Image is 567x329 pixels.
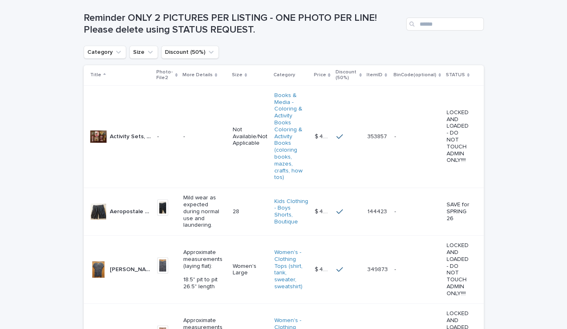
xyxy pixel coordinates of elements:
p: - [157,133,177,140]
p: STATUS [446,71,465,79]
tr: Activity Sets, Chalk, Crayons, Shrinky Dinks, Watercolor PaintsActivity Sets, Chalk, Crayons, Shr... [84,85,484,188]
p: LOCKED AND LOADED - DO NOT TOUCH ADMIN ONLY!!!! [447,242,470,297]
p: Approximate measurements (laying flat): 18.5" pit to pit 26.5" length [183,249,226,290]
p: - [183,133,226,140]
p: Price [314,71,326,79]
tr: [PERSON_NAME] Soft Boho Pattern Shirt - Navy Blue Junior Teen Women's Large (MEASUREMENTS IN DETA... [84,236,484,304]
p: Title [90,71,101,79]
p: Women's Large [233,263,268,277]
tr: Aeropostale Cargo Shorts - Black Boys or Men's 28 Waist (MEASUREMENTS IN PHOTOS) 28Aeropostale Ca... [84,188,484,236]
p: Aeropostale Cargo Shorts - Black Boys or Men's 28 Waist (MEASUREMENTS IN PHOTOS) 28 [110,207,152,215]
p: - [394,265,398,273]
p: SAVE for SPRING 26 [447,201,470,222]
p: 144423 [367,207,389,215]
a: Kids Clothing - Boys Shorts, Boutique [274,198,309,225]
p: BinCode(optional) [394,71,436,79]
a: Women's - Clothing Tops (shirt, tank, sweater, sweatshirt) [274,249,309,290]
p: 353857 [367,132,389,140]
p: Discount (50%) [336,68,357,83]
p: Allen Allen Soft Boho Pattern Shirt - Navy Blue Junior Teen Women's Large (MEASUREMENTS IN DETAIL... [110,265,152,273]
h1: Reminder ONLY 2 PICTURES PER LISTING - ONE PHOTO PER LINE! Please delete using STATUS REQUEST. [84,12,403,36]
p: $ 4.00 [315,265,331,273]
p: LOCKED AND LOADED - DO NOT TOUCH ADMIN ONLY!!!! [447,109,470,164]
p: Photo-File2 [156,68,173,83]
p: - [394,132,398,140]
p: - [394,207,398,215]
p: Not Available/Not Applicable [233,126,268,147]
p: Mild wear as expected during normal use and laundering. [183,194,226,229]
p: More Details [182,71,213,79]
p: ItemID [367,71,382,79]
button: Discount (50%) [161,46,219,59]
p: 349873 [367,265,389,273]
input: Search [406,18,484,31]
a: Books & Media - Coloring & Activity Books Coloring & Activity Books (coloring books, mazes, craft... [274,92,309,181]
p: $ 4.00 [315,207,331,215]
p: Activity Sets, Chalk, Crayons, Shrinky Dinks, Watercolor Paints [110,132,152,140]
p: Category [273,71,295,79]
p: Size [232,71,242,79]
p: $ 4.00 [315,132,331,140]
p: 28 [233,208,268,215]
button: Size [129,46,158,59]
button: Category [84,46,126,59]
